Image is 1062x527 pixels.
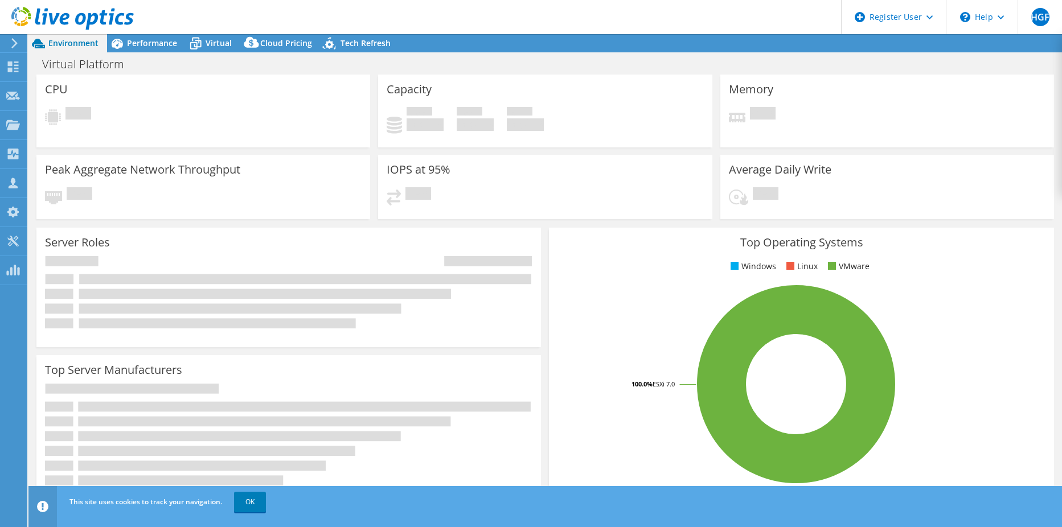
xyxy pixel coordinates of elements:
span: Total [507,107,532,118]
h3: CPU [45,83,68,96]
h3: Capacity [387,83,432,96]
h3: Server Roles [45,236,110,249]
h4: 0 GiB [507,118,544,131]
a: OK [234,492,266,512]
h4: 0 GiB [457,118,494,131]
span: Virtual [206,38,232,48]
span: Environment [48,38,99,48]
tspan: ESXi 7.0 [653,380,675,388]
li: Windows [728,260,776,273]
span: Cloud Pricing [260,38,312,48]
span: Free [457,107,482,118]
h3: Top Server Manufacturers [45,364,182,376]
span: This site uses cookies to track your navigation. [69,497,222,507]
span: Performance [127,38,177,48]
span: Pending [67,187,92,203]
svg: \n [960,12,970,22]
h3: IOPS at 95% [387,163,450,176]
tspan: 100.0% [632,380,653,388]
span: Pending [753,187,778,203]
span: Pending [750,107,776,122]
h3: Average Daily Write [729,163,831,176]
h3: Memory [729,83,773,96]
span: Used [407,107,432,118]
li: Linux [784,260,818,273]
h3: Top Operating Systems [557,236,1045,249]
span: Pending [405,187,431,203]
span: HGF [1031,8,1049,26]
h4: 0 GiB [407,118,444,131]
h3: Peak Aggregate Network Throughput [45,163,240,176]
h1: Virtual Platform [37,58,142,71]
span: Tech Refresh [341,38,391,48]
span: Pending [65,107,91,122]
li: VMware [825,260,870,273]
